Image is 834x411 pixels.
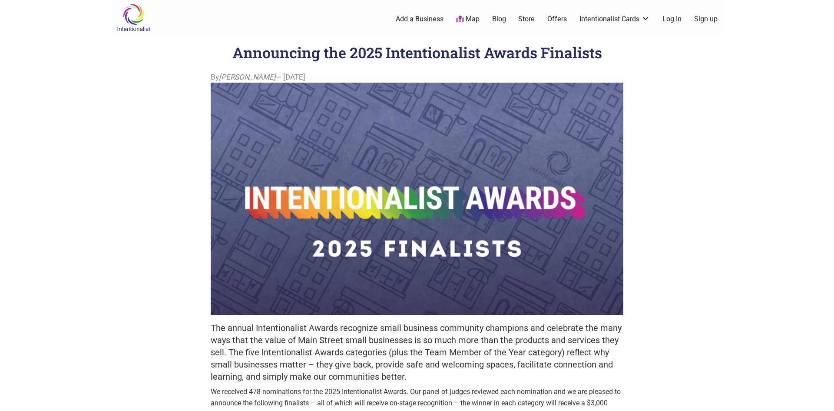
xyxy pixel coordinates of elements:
img: Intentionalist [113,3,154,32]
a: Sign up [694,14,718,24]
h1: Announcing the 2025 Intentionalist Awards Finalists [232,43,602,62]
a: Store [518,14,535,24]
a: Map [456,14,480,24]
a: Offers [547,14,567,24]
a: Add a Business [396,14,443,24]
a: Intentionalist Cards [579,14,650,24]
a: Blog [492,14,506,24]
span: By — [DATE] [211,72,305,83]
h5: The annual Intentionalist Awards recognize small business community champions and celebrate the m... [211,322,623,383]
i: [PERSON_NAME] [219,73,276,81]
a: Log In [662,14,682,24]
